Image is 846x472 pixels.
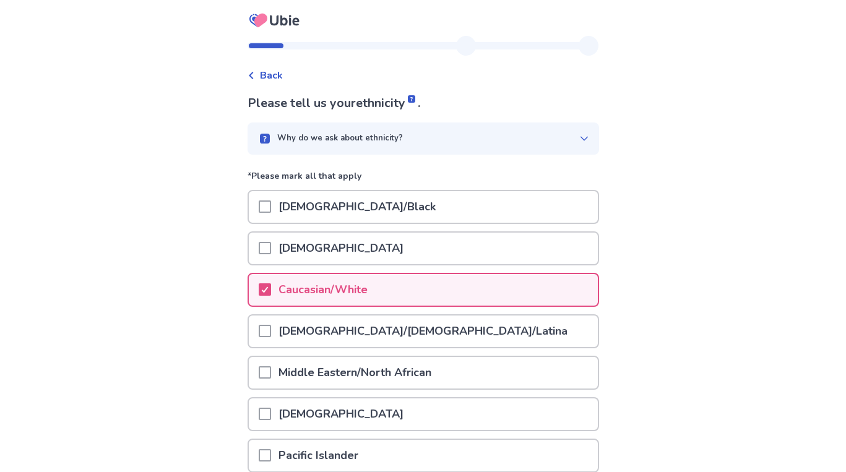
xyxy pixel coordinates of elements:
p: Please tell us your . [248,94,599,113]
p: Middle Eastern/North African [271,357,439,388]
p: [DEMOGRAPHIC_DATA]/Black [271,191,443,223]
p: [DEMOGRAPHIC_DATA] [271,398,411,430]
p: [DEMOGRAPHIC_DATA]/[DEMOGRAPHIC_DATA]/Latina [271,315,575,347]
p: [DEMOGRAPHIC_DATA] [271,233,411,264]
p: *Please mark all that apply [248,169,599,190]
p: Why do we ask about ethnicity? [277,132,403,145]
span: ethnicity [356,95,418,111]
p: Caucasian/White [271,274,375,306]
span: Back [260,68,283,83]
p: Pacific Islander [271,440,366,471]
